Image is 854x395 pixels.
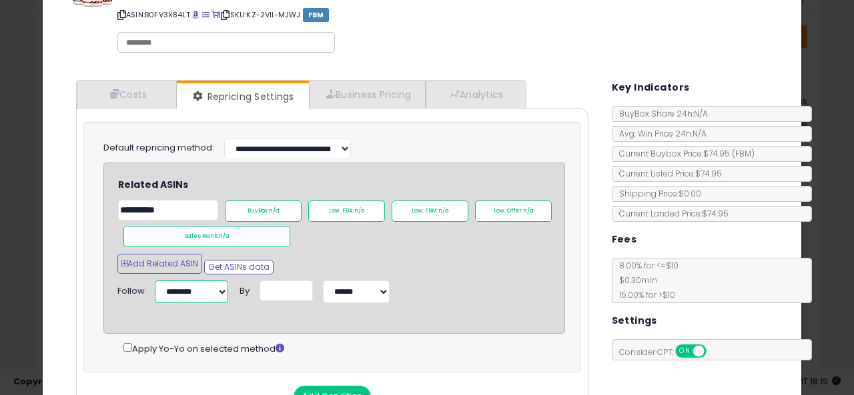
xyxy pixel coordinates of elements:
[612,208,729,219] span: Current Landed Price: $74.95
[117,4,586,25] p: ASIN: B0FV3X84LT | SKU: KZ-2VII-MJWJ
[202,9,209,20] a: All offer listings
[612,108,708,119] span: BuyBox Share 24h: N/A
[612,312,657,329] h5: Settings
[612,148,755,159] span: Current Buybox Price:
[426,81,524,108] a: Analytics
[225,200,302,222] div: BuyBox:
[211,9,219,20] a: Your listing only
[612,188,701,199] span: Shipping Price: $0.00
[123,340,564,356] div: Apply Yo-Yo on selected method
[704,346,725,357] span: OFF
[177,83,308,110] a: Repricing Settings
[612,79,690,96] h5: Key Indicators
[219,232,230,240] span: n/a
[677,346,693,357] span: ON
[523,207,534,214] span: n/a
[123,226,290,247] div: Sales Rank:
[240,280,250,298] div: By
[354,207,365,214] span: n/a
[269,207,280,214] span: n/a
[612,231,637,248] h5: Fees
[732,148,755,159] span: ( FBM )
[475,200,552,222] div: Low. Offer:
[117,254,202,274] button: Add Related ASIN
[308,200,385,222] div: Low. FBA:
[392,200,468,222] div: Low. FBM:
[204,260,274,274] button: Get ASINs data
[612,274,657,286] span: $0.30 min
[612,128,707,139] span: Avg. Win Price 24h: N/A
[103,142,214,155] label: Default repricing method:
[703,148,755,159] span: $74.95
[117,280,145,298] div: Follow
[192,9,199,20] a: BuyBox page
[118,180,574,190] h4: Related ASINs
[438,207,449,214] span: n/a
[612,260,679,300] span: 8.00 % for <= $10
[309,81,426,108] a: Business Pricing
[612,346,724,358] span: Consider CPT:
[612,168,722,179] span: Current Listed Price: $74.95
[303,8,330,22] span: FBM
[77,81,177,108] a: Costs
[612,289,675,300] span: 15.00 % for > $10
